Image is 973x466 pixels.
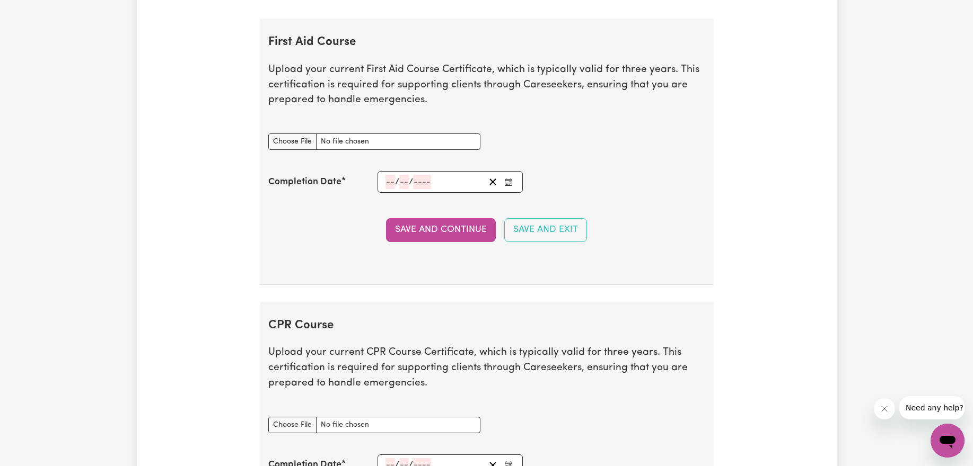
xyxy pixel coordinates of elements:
[268,175,341,189] label: Completion Date
[899,396,965,419] iframe: Message from company
[268,62,705,108] p: Upload your current First Aid Course Certificate, which is typically valid for three years. This ...
[268,345,705,391] p: Upload your current CPR Course Certificate, which is typically valid for three years. This certif...
[395,177,399,187] span: /
[874,398,895,419] iframe: Close message
[399,175,409,189] input: --
[386,218,496,241] button: Save and Continue
[385,175,395,189] input: --
[409,177,413,187] span: /
[485,175,501,189] button: Clear date
[268,319,705,333] h2: CPR Course
[413,175,431,189] input: ----
[504,218,587,241] button: Save and Exit
[931,424,965,458] iframe: Button to launch messaging window
[268,35,705,50] h2: First Aid Course
[501,175,516,189] button: Enter the Completion Date of your First Aid Course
